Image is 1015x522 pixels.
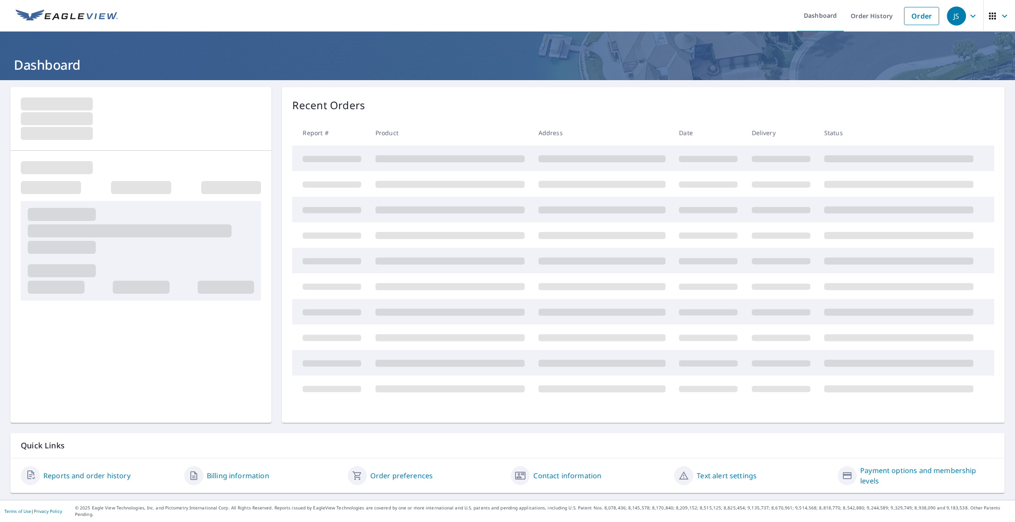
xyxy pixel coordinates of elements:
[75,505,1011,518] p: © 2025 Eagle View Technologies, Inc. and Pictometry International Corp. All Rights Reserved. Repo...
[207,470,269,481] a: Billing information
[533,470,601,481] a: Contact information
[370,470,433,481] a: Order preferences
[369,120,532,146] th: Product
[817,120,980,146] th: Status
[4,509,62,514] p: |
[34,508,62,514] a: Privacy Policy
[947,6,966,26] div: JS
[292,97,365,113] p: Recent Orders
[10,56,1005,74] h1: Dashboard
[672,120,744,146] th: Date
[532,120,672,146] th: Address
[904,7,939,25] a: Order
[292,120,368,146] th: Report #
[43,470,131,481] a: Reports and order history
[697,470,757,481] a: Text alert settings
[4,508,31,514] a: Terms of Use
[16,10,118,23] img: EV Logo
[745,120,817,146] th: Delivery
[860,465,994,486] a: Payment options and membership levels
[21,440,994,451] p: Quick Links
